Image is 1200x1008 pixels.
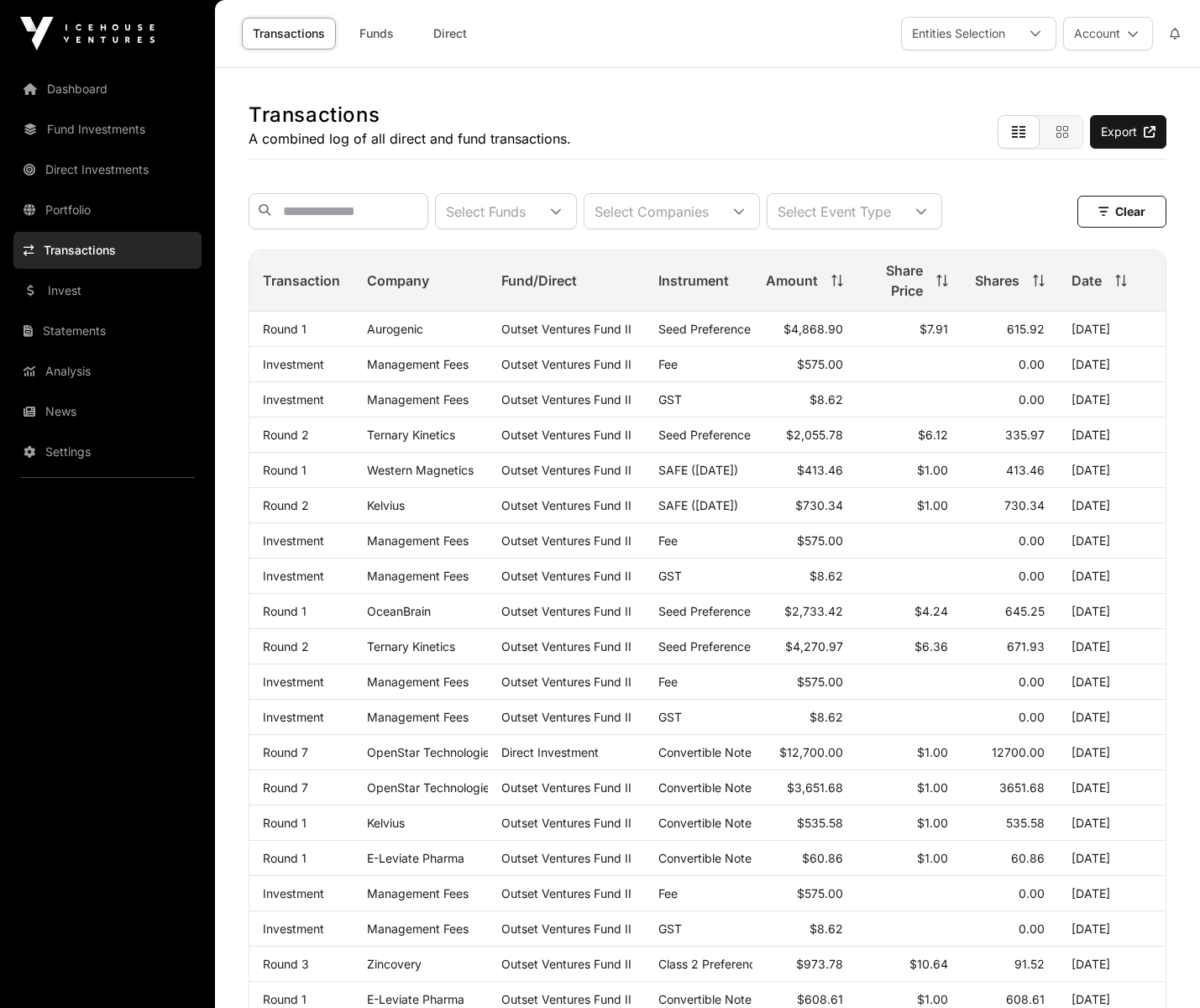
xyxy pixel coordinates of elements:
span: Convertible Note ([DATE]) [658,992,802,1006]
span: 645.25 [1005,604,1045,618]
a: Ternary Kinetics [367,428,455,442]
a: Round 7 [263,745,308,759]
a: Direct Investments [13,151,202,188]
span: Instrument [658,270,729,291]
span: Class 2 Preference Shares [658,957,804,971]
span: 671.93 [1007,639,1045,654]
td: $535.58 [752,806,857,841]
a: Round 1 [263,604,307,618]
iframe: Chat Widget [1116,927,1200,1008]
a: Investment [263,569,324,583]
p: Management Fees [367,533,474,548]
span: Fund/Direct [501,270,577,291]
a: Ternary Kinetics [367,639,455,654]
a: E-Leviate Pharma [367,851,464,865]
a: OceanBrain [367,604,431,618]
a: Round 1 [263,322,307,336]
td: [DATE] [1058,841,1166,876]
td: [DATE] [1058,700,1166,735]
td: $8.62 [752,700,857,735]
span: Seed Preference Shares [658,428,792,442]
span: 3651.68 [999,780,1045,795]
span: Convertible Note ([DATE]) [658,780,802,795]
a: Export [1090,115,1166,149]
td: $973.78 [752,947,857,982]
a: Transactions [242,18,336,50]
a: Investment [263,886,324,900]
td: [DATE] [1058,629,1166,664]
span: Fee [658,886,678,900]
a: Round 1 [263,992,307,1006]
td: $2,733.42 [752,594,857,629]
span: 0.00 [1019,886,1045,900]
a: Outset Ventures Fund II [501,392,631,407]
span: Share Price [870,260,923,301]
a: Funds [343,18,410,50]
a: Investment [263,710,324,724]
span: Seed Preference Shares [658,639,792,654]
td: [DATE] [1058,347,1166,382]
a: Portfolio [13,192,202,228]
span: 60.86 [1011,851,1045,865]
td: [DATE] [1058,453,1166,488]
td: [DATE] [1058,911,1166,947]
a: Transactions [13,232,202,269]
p: Management Fees [367,710,474,724]
a: Outset Ventures Fund II [501,498,631,512]
div: Entities Selection [902,18,1015,50]
a: Round 2 [263,498,309,512]
td: $4,868.90 [752,312,857,347]
span: 0.00 [1019,533,1045,548]
span: 535.58 [1006,816,1045,830]
td: [DATE] [1058,770,1166,806]
td: $8.62 [752,911,857,947]
span: 91.52 [1014,957,1045,971]
a: Round 1 [263,463,307,477]
a: Outset Ventures Fund II [501,675,631,689]
a: Zincovery [367,957,422,971]
td: $12,700.00 [752,735,857,770]
p: Management Fees [367,675,474,689]
a: Outset Ventures Fund II [501,463,631,477]
img: Icehouse Ventures Logo [20,17,155,50]
a: Kelvius [367,816,405,830]
a: Outset Ventures Fund II [501,357,631,371]
span: Fee [658,675,678,689]
td: $575.00 [752,664,857,700]
td: [DATE] [1058,488,1166,523]
a: Investment [263,357,324,371]
span: $6.12 [918,428,948,442]
td: $4,270.97 [752,629,857,664]
td: $575.00 [752,347,857,382]
td: $413.46 [752,453,857,488]
td: [DATE] [1058,382,1166,417]
span: Convertible Note ([DATE]) [658,851,802,865]
a: Aurogenic [367,322,423,336]
a: Investment [263,533,324,548]
p: Management Fees [367,921,474,936]
a: Round 1 [263,851,307,865]
p: Management Fees [367,392,474,407]
span: $7.91 [920,322,948,336]
span: 0.00 [1019,921,1045,936]
a: Statements [13,312,202,349]
span: Fee [658,357,678,371]
td: $8.62 [752,559,857,594]
a: Investment [263,675,324,689]
a: Direct [417,18,484,50]
td: $575.00 [752,876,857,911]
span: Convertible Note ([DATE]) [658,745,802,759]
td: $3,651.68 [752,770,857,806]
a: Outset Ventures Fund II [501,816,631,830]
span: 730.34 [1004,498,1045,512]
a: Outset Ventures Fund II [501,604,631,618]
h1: Transactions [249,102,571,129]
span: Seed Preference Shares [658,322,792,336]
a: Outset Ventures Fund II [501,957,631,971]
td: [DATE] [1058,312,1166,347]
span: 0.00 [1019,569,1045,583]
span: 0.00 [1019,675,1045,689]
a: E-Leviate Pharma [367,992,464,1006]
a: Outset Ventures Fund II [501,322,631,336]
